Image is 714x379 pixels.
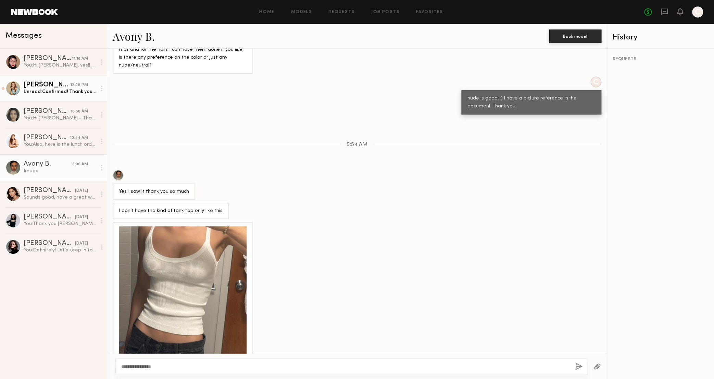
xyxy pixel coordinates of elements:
div: Unread: Confirmed! Thank you and looking forward to it!:) [24,88,97,95]
button: Book model [549,29,601,43]
div: 10:44 AM [70,135,88,141]
div: You: Thank you [PERSON_NAME] for getting back to me. Let's def keep in touch. We will have future... [24,221,97,227]
span: 5:54 AM [347,142,367,148]
div: [PERSON_NAME] [24,214,75,221]
div: You: Definitely! Let's keep in touch! [24,247,97,253]
div: I don’t have tha kind of tank top only like this [119,207,223,215]
div: History [613,34,709,42]
div: [DATE] [75,214,88,221]
a: Book model [549,33,601,39]
div: Sounds good, have a great weekend! [24,194,97,201]
div: [PERSON_NAME] [24,240,75,247]
a: Favorites [416,10,443,14]
a: C [692,7,703,17]
div: nude is good! :) I have a picture reference in the document. Thank you! [467,95,595,110]
div: You: Hi [PERSON_NAME] - Thank you again for your time and interest in the BonJil shoot. To keep y... [24,115,97,121]
div: [PERSON_NAME] [24,134,70,141]
div: You: Hi [PERSON_NAME], yes!! We will be sending the official booking shortly! Just confirming on ... [24,62,97,69]
div: 12:08 PM [70,82,88,88]
a: Avony B. [113,29,155,44]
div: Image [24,168,97,174]
a: Requests [328,10,355,14]
div: [DATE] [75,188,88,194]
div: 6:06 AM [72,161,88,168]
div: 10:50 AM [71,108,88,115]
div: [DATE] [75,240,88,247]
div: [PERSON_NAME] [24,82,70,88]
div: REQUESTS [613,57,709,62]
div: Yes I saw it thank you so much [119,188,189,196]
div: Avony B. [24,161,72,168]
a: Models [291,10,312,14]
a: Home [259,10,275,14]
div: [PERSON_NAME] [24,108,71,115]
a: Job Posts [371,10,400,14]
div: [PERSON_NAME] [24,187,75,194]
div: 11:16 AM [72,56,88,62]
span: Messages [5,32,42,40]
div: [PERSON_NAME] [24,55,72,62]
div: You: Also, here is the lunch order from for [DATE]. Please fill it out when you get a chance. - [... [24,141,97,148]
